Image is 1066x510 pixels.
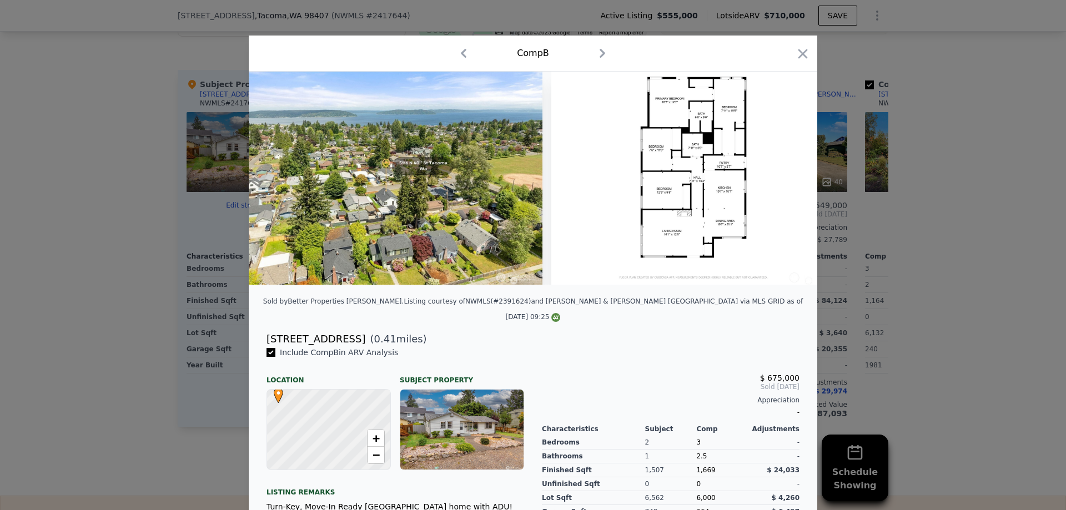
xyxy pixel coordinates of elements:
span: 0.41 [374,333,396,345]
div: Characteristics [542,425,645,433]
div: 1,507 [645,463,697,477]
div: Lot Sqft [542,491,645,505]
img: Property Img [551,72,836,285]
div: Sold by Better Properties [PERSON_NAME] . [263,297,404,305]
a: Zoom out [368,447,384,463]
div: 1 [645,450,697,463]
div: Comp [696,425,748,433]
div: - [748,436,799,450]
span: Include Comp B in ARV Analysis [275,348,403,357]
span: + [373,431,380,445]
div: Bedrooms [542,436,645,450]
div: 0 [645,477,697,491]
span: 0 [696,480,701,488]
span: • [271,385,286,401]
div: • [271,388,278,395]
div: Listing courtesy of NWMLS (#2391624) and [PERSON_NAME] & [PERSON_NAME] [GEOGRAPHIC_DATA] via MLS ... [404,297,803,321]
div: Finished Sqft [542,463,645,477]
span: Sold [DATE] [542,382,799,391]
div: 2 [645,436,697,450]
div: Subject [645,425,697,433]
span: $ 24,033 [767,466,799,474]
span: $ 675,000 [760,373,799,382]
div: Unfinished Sqft [542,477,645,491]
span: 3 [696,438,701,446]
div: [STREET_ADDRESS] [266,331,365,347]
img: NWMLS Logo [551,313,560,322]
div: Bathrooms [542,450,645,463]
div: - [748,477,799,491]
div: - [542,405,799,420]
div: Adjustments [748,425,799,433]
a: Zoom in [368,430,384,447]
div: Subject Property [400,367,524,385]
div: Location [266,367,391,385]
div: 2.5 [696,450,748,463]
div: Listing remarks [266,479,524,497]
div: Comp B [517,47,549,60]
span: 6,000 [696,494,715,502]
span: $ 4,260 [772,494,799,502]
div: Appreciation [542,396,799,405]
span: − [373,448,380,462]
span: 1,669 [696,466,715,474]
img: Property Img [222,72,542,285]
span: ( miles) [365,331,426,347]
div: 6,562 [645,491,697,505]
div: - [748,450,799,463]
